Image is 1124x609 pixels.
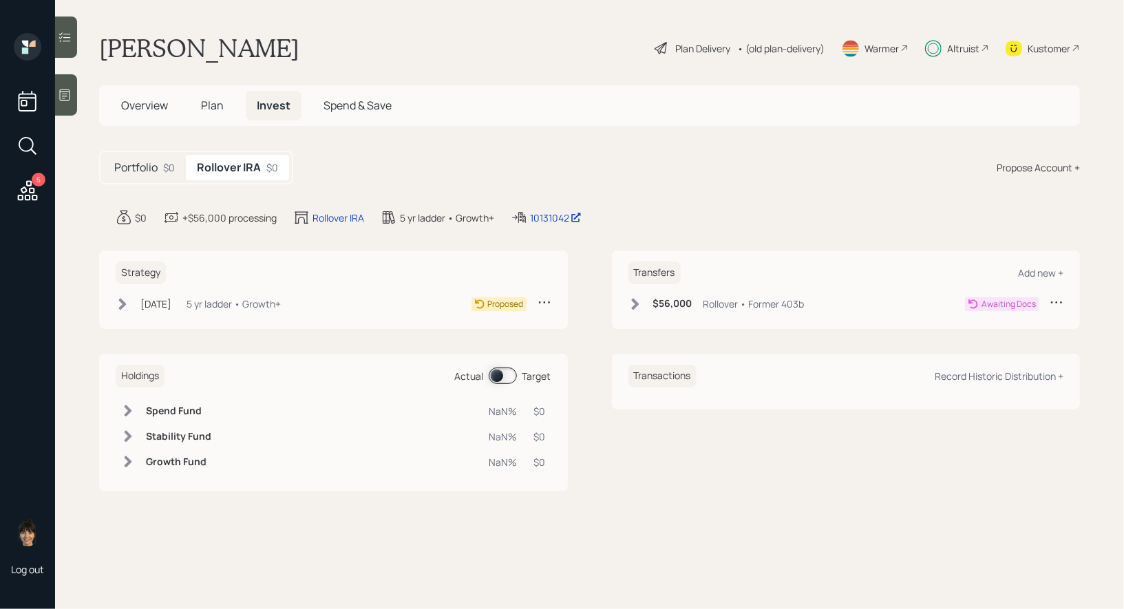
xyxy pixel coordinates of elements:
span: Spend & Save [324,98,392,113]
div: 5 yr ladder • Growth+ [187,297,281,311]
div: Altruist [947,41,979,56]
div: Proposed [488,298,524,310]
h6: Strategy [116,261,166,284]
div: 5 yr ladder • Growth+ [400,211,494,225]
div: $0 [163,160,175,175]
div: • (old plan-delivery) [737,41,825,56]
span: Overview [121,98,168,113]
h6: $56,000 [653,298,692,310]
div: $0 [534,429,546,444]
div: Rollover • Former 403b [703,297,805,311]
h6: Spend Fund [146,405,211,417]
div: NaN% [489,455,518,469]
div: 5 [32,173,45,186]
h6: Stability Fund [146,431,211,442]
div: [DATE] [140,297,171,311]
div: Propose Account + [997,160,1080,175]
span: Invest [257,98,290,113]
div: +$56,000 processing [182,211,277,225]
div: NaN% [489,404,518,418]
img: treva-nostdahl-headshot.png [14,519,41,546]
h6: Transactions [628,365,697,387]
h5: Portfolio [114,161,158,174]
div: $0 [534,455,546,469]
div: $0 [266,160,278,175]
div: Target [522,369,551,383]
div: $0 [135,211,147,225]
div: Record Historic Distribution + [935,370,1063,383]
div: Kustomer [1028,41,1070,56]
h1: [PERSON_NAME] [99,33,299,63]
div: 10131042 [530,211,582,225]
h6: Holdings [116,365,165,387]
div: Rollover IRA [312,211,364,225]
h6: Growth Fund [146,456,211,468]
div: Plan Delivery [675,41,730,56]
div: $0 [534,404,546,418]
div: Awaiting Docs [982,298,1036,310]
div: Warmer [865,41,899,56]
h6: Transfers [628,261,681,284]
div: Add new + [1018,266,1063,279]
div: NaN% [489,429,518,444]
div: Log out [11,563,44,576]
div: Actual [455,369,484,383]
h5: Rollover IRA [197,161,261,174]
span: Plan [201,98,224,113]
